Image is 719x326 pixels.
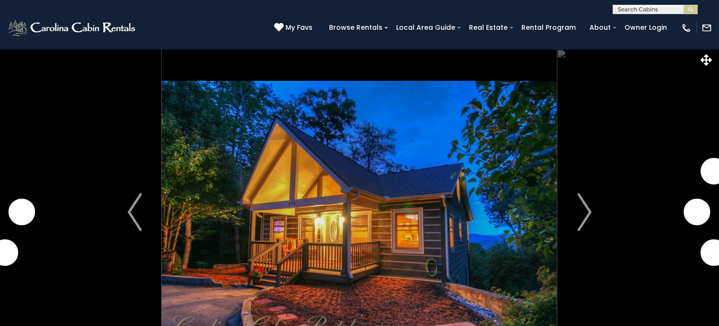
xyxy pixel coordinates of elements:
[620,20,672,35] a: Owner Login
[286,23,312,33] span: My Favs
[464,20,512,35] a: Real Estate
[702,23,712,33] img: mail-regular-white.png
[391,20,460,35] a: Local Area Guide
[7,18,138,37] img: White-1-2.png
[585,20,615,35] a: About
[324,20,387,35] a: Browse Rentals
[681,23,692,33] img: phone-regular-white.png
[274,23,315,33] a: My Favs
[517,20,580,35] a: Rental Program
[577,193,591,231] img: arrow
[128,193,142,231] img: arrow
